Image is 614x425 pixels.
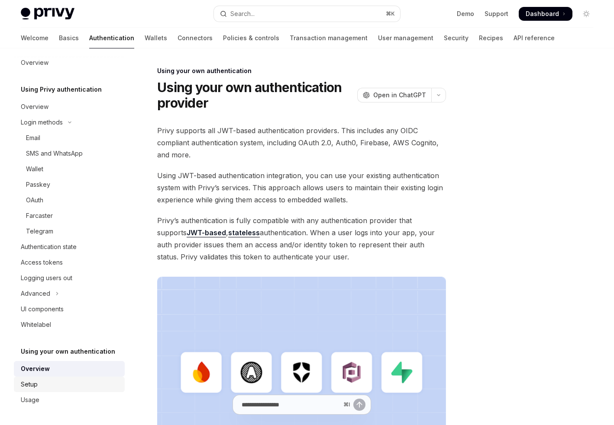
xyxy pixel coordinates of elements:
div: Overview [21,364,50,374]
a: Overview [14,55,125,70]
button: Toggle Login methods section [14,115,125,130]
div: Farcaster [26,211,53,221]
a: Whitelabel [14,317,125,332]
div: OAuth [26,195,43,205]
span: Using JWT-based authentication integration, you can use your existing authentication system with ... [157,169,446,206]
a: Dashboard [519,7,572,21]
a: JWT-based [187,228,226,237]
div: Overview [21,58,48,68]
div: Access tokens [21,257,63,268]
a: Connectors [178,28,213,48]
a: UI components [14,301,125,317]
div: Telegram [26,226,53,236]
a: Authentication [89,28,134,48]
a: Farcaster [14,208,125,224]
a: Demo [457,10,474,18]
a: Basics [59,28,79,48]
a: Policies & controls [223,28,279,48]
button: Toggle Advanced section [14,286,125,301]
a: Welcome [21,28,48,48]
a: OAuth [14,192,125,208]
div: Passkey [26,179,50,190]
a: Access tokens [14,255,125,270]
button: Toggle dark mode [579,7,593,21]
span: ⌘ K [386,10,395,17]
a: stateless [228,228,260,237]
div: Wallet [26,164,43,174]
input: Ask a question... [242,395,340,414]
a: Transaction management [290,28,368,48]
div: UI components [21,304,64,314]
a: Wallet [14,161,125,177]
span: Privy supports all JWT-based authentication providers. This includes any OIDC compliant authentic... [157,125,446,161]
div: Authentication state [21,242,77,252]
h5: Using Privy authentication [21,84,102,95]
a: Wallets [145,28,167,48]
div: Search... [230,9,255,19]
h1: Using your own authentication provider [157,80,354,111]
a: Usage [14,392,125,408]
div: SMS and WhatsApp [26,148,83,159]
a: Passkey [14,177,125,192]
a: API reference [514,28,555,48]
div: Setup [21,379,38,390]
a: Authentication state [14,239,125,255]
a: Setup [14,377,125,392]
div: Advanced [21,288,50,299]
h5: Using your own authentication [21,346,115,357]
span: Open in ChatGPT [373,91,426,99]
a: SMS and WhatsApp [14,146,125,161]
div: Login methods [21,117,63,128]
a: Overview [14,361,125,377]
div: Overview [21,102,48,112]
div: Logging users out [21,273,72,283]
div: Usage [21,395,39,405]
a: Telegram [14,224,125,239]
a: Recipes [479,28,503,48]
a: Security [444,28,469,48]
div: Using your own authentication [157,67,446,75]
div: Whitelabel [21,320,51,330]
div: Email [26,133,40,143]
span: Privy’s authentication is fully compatible with any authentication provider that supports , authe... [157,214,446,263]
img: light logo [21,8,74,20]
button: Send message [353,399,365,411]
a: Overview [14,99,125,115]
button: Open in ChatGPT [357,88,431,102]
a: User management [378,28,433,48]
button: Open search [214,6,400,22]
a: Support [485,10,508,18]
a: Email [14,130,125,146]
a: Logging users out [14,270,125,286]
span: Dashboard [526,10,559,18]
